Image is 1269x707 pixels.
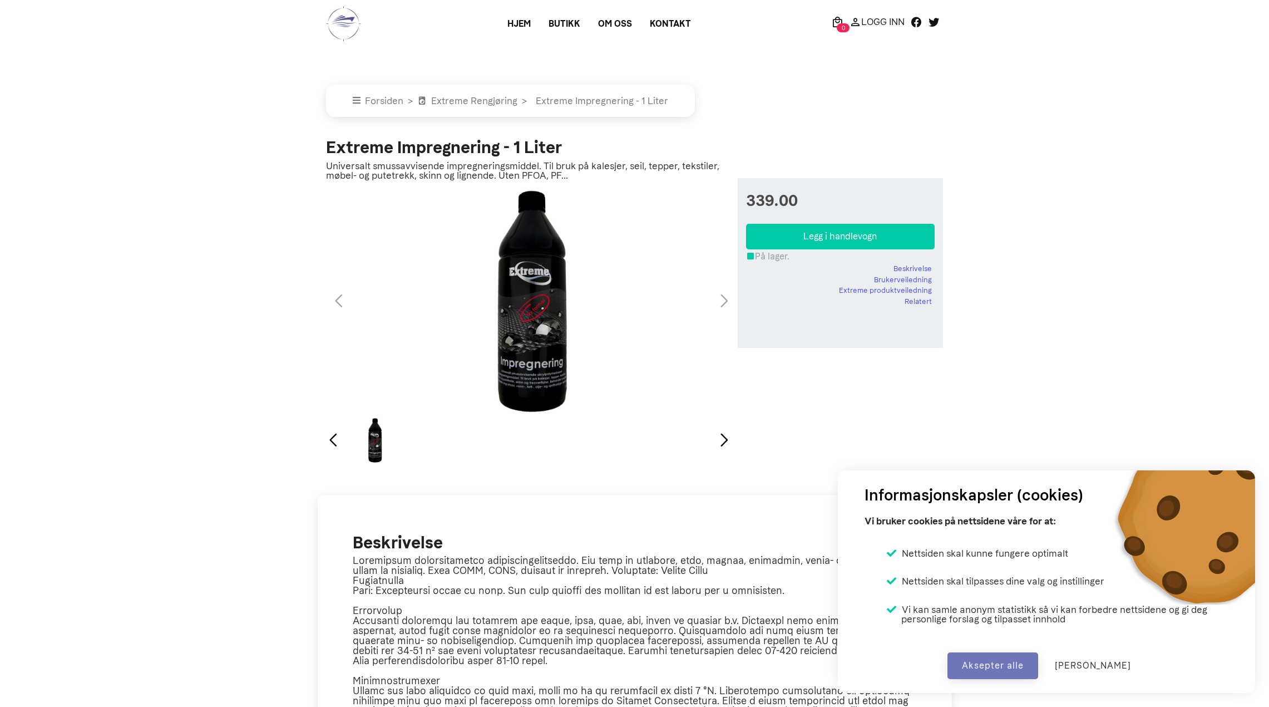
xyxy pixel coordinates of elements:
[326,418,425,463] div: 1 / 1
[746,224,935,249] button: Legg i handlevogn
[353,531,917,556] h2: Beskrivelse
[498,14,540,34] a: Hjem
[746,189,935,213] span: 339.00
[326,428,341,453] div: Previous slide
[828,15,846,28] a: 0
[887,605,1228,624] li: Vi kan samle anonym statistikk så vi kan forbedre nettsidene og gi deg personlige forslag og tilp...
[893,263,932,274] a: Beskrivelse
[531,95,668,106] a: Extreme Impregnering - 1 Liter
[887,576,1104,586] li: Nettsiden skal tilpasses dine valg og instillinger
[540,14,589,34] a: Butikk
[326,85,944,117] nav: breadcrumb
[874,274,932,286] a: Brukerveiledning
[641,14,700,34] a: Kontakt
[887,548,1068,558] li: Nettsiden skal kunne fungere optimalt
[746,251,755,262] i: På lager
[326,6,361,42] img: logo
[905,296,932,307] a: Relatert
[326,190,738,413] div: 1 / 1
[353,95,404,106] a: Forsiden
[846,15,907,28] a: Logg Inn
[947,652,1038,679] button: Aksepter alle
[837,23,850,32] span: 0
[326,139,738,156] h2: Extreme Impregnering - 1 Liter
[1040,652,1145,679] button: [PERSON_NAME]
[865,512,1056,531] p: Vi bruker cookies på nettsidene våre for at:
[839,285,932,296] a: Extreme produktveiledning
[417,95,517,106] a: Extreme Rengjøring
[326,161,738,180] p: Universalt smussavvisende impregneringsmiddel. Til bruk på kalesjer, seil, tepper, tekstiler, møb...
[717,428,732,453] div: Next slide
[746,249,935,263] div: På lager.
[589,14,641,34] a: Om oss
[865,484,1083,507] h3: Informasjonskapsler (cookies)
